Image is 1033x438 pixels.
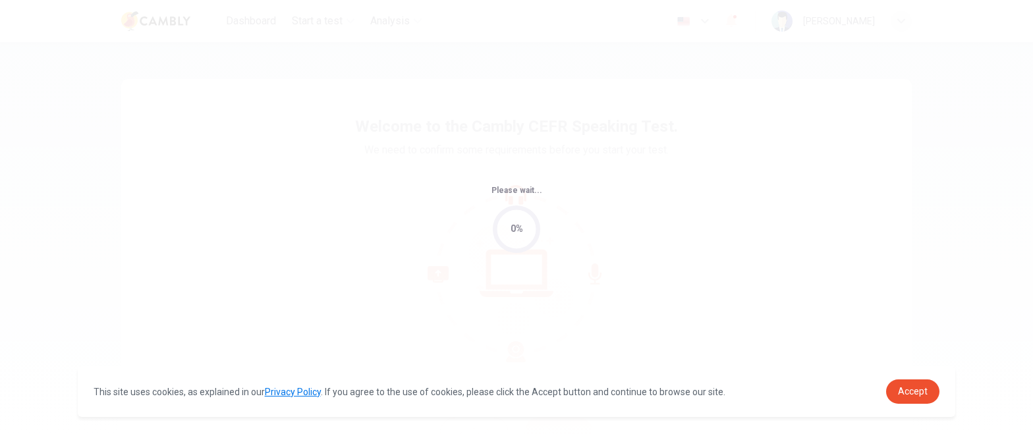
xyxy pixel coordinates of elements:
div: 0% [511,221,523,236]
span: Please wait... [491,186,542,195]
div: cookieconsent [78,366,956,417]
span: This site uses cookies, as explained in our . If you agree to the use of cookies, please click th... [94,387,725,397]
a: Privacy Policy [265,387,321,397]
span: Accept [898,386,928,397]
a: dismiss cookie message [886,379,939,404]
